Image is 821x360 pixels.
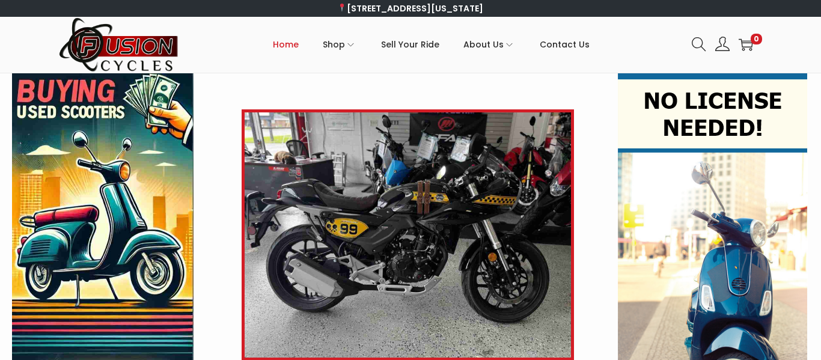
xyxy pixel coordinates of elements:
a: Sell Your Ride [381,17,439,72]
a: [STREET_ADDRESS][US_STATE] [338,2,484,14]
a: About Us [463,17,516,72]
nav: Primary navigation [179,17,683,72]
img: Woostify retina logo [59,17,179,73]
img: 📍 [338,4,346,12]
a: 0 [739,37,753,52]
span: About Us [463,29,504,59]
span: Shop [323,29,345,59]
span: Home [273,29,299,59]
a: Home [273,17,299,72]
span: Contact Us [540,29,590,59]
span: Sell Your Ride [381,29,439,59]
a: Shop [323,17,357,72]
a: Contact Us [540,17,590,72]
